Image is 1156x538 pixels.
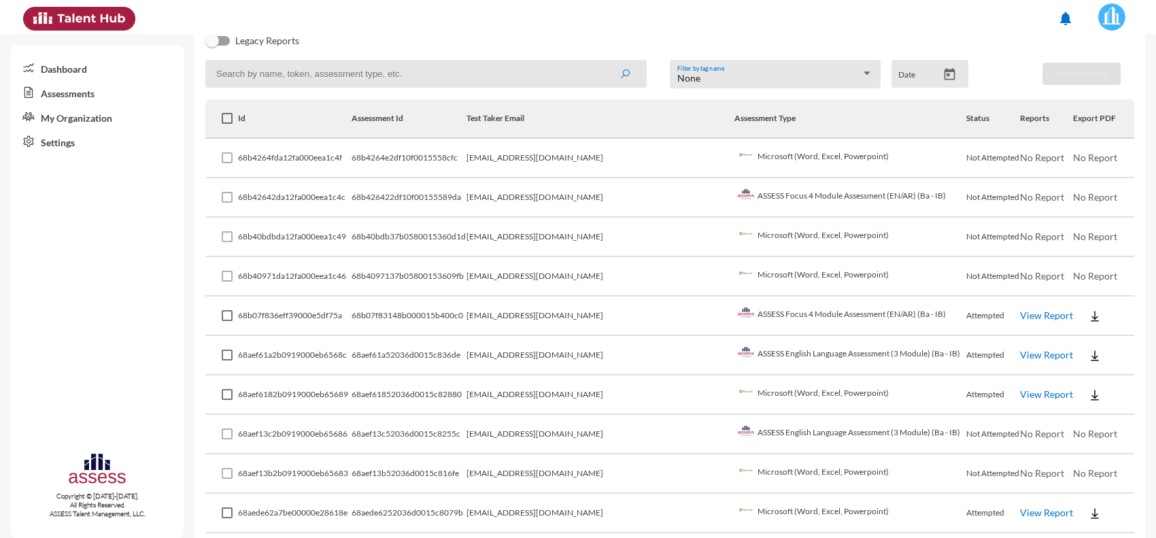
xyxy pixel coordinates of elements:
[352,257,466,297] td: 68b4097137b05800153609fb
[352,99,466,139] th: Assessment Id
[1020,270,1064,282] span: No Report
[1073,270,1117,282] span: No Report
[466,139,734,178] td: [EMAIL_ADDRESS][DOMAIN_NAME]
[1020,99,1074,139] th: Reports
[1020,231,1064,242] span: No Report
[966,415,1020,454] td: Not Attempted
[352,454,466,494] td: 68aef13b52036d0015c816fe
[238,257,351,297] td: 68b40971da12fa000eea1c46
[1073,191,1117,203] span: No Report
[352,218,466,257] td: 68b40bdb37b0580015360d1d
[1020,388,1073,400] a: View Report
[1042,63,1121,85] button: Download PDF
[466,218,734,257] td: [EMAIL_ADDRESS][DOMAIN_NAME]
[238,494,351,533] td: 68aede62a7be00000e28618e
[966,494,1020,533] td: Attempted
[11,105,184,129] a: My Organization
[466,99,734,139] th: Test Taker Email
[966,297,1020,336] td: Attempted
[352,336,466,375] td: 68aef61a52036d0015c836de
[1020,309,1073,321] a: View Report
[938,67,962,82] button: Open calendar
[966,454,1020,494] td: Not Attempted
[1057,10,1074,27] mat-icon: notifications
[238,297,351,336] td: 68b07f836eff39000e5df75a
[1020,152,1064,163] span: No Report
[966,375,1020,415] td: Attempted
[466,336,734,375] td: [EMAIL_ADDRESS][DOMAIN_NAME]
[734,257,967,297] td: Microsoft (Word, Excel, Powerpoint)
[238,139,351,178] td: 68b4264fda12fa000eea1c4f
[1020,349,1073,360] a: View Report
[734,375,967,415] td: Microsoft (Word, Excel, Powerpoint)
[352,494,466,533] td: 68aede6252036d0015c8079b
[734,218,967,257] td: Microsoft (Word, Excel, Powerpoint)
[1073,231,1117,242] span: No Report
[734,178,967,218] td: ASSESS Focus 4 Module Assessment (EN/AR) (Ba - IB)
[352,297,466,336] td: 68b07f83148b000015b400c0
[734,415,967,454] td: ASSESS English Language Assessment (3 Module) (Ba - IB)
[734,297,967,336] td: ASSESS Focus 4 Module Assessment (EN/AR) (Ba - IB)
[734,139,967,178] td: Microsoft (Word, Excel, Powerpoint)
[238,415,351,454] td: 68aef13c2b0919000eb65686
[238,454,351,494] td: 68aef13b2b0919000eb65683
[466,257,734,297] td: [EMAIL_ADDRESS][DOMAIN_NAME]
[238,178,351,218] td: 68b42642da12fa000eea1c4c
[1073,152,1117,163] span: No Report
[734,454,967,494] td: Microsoft (Word, Excel, Powerpoint)
[67,452,128,489] img: assesscompany-logo.png
[238,218,351,257] td: 68b40bdbda12fa000eea1c49
[966,99,1020,139] th: Status
[466,415,734,454] td: [EMAIL_ADDRESS][DOMAIN_NAME]
[466,178,734,218] td: [EMAIL_ADDRESS][DOMAIN_NAME]
[1073,467,1117,479] span: No Report
[466,297,734,336] td: [EMAIL_ADDRESS][DOMAIN_NAME]
[734,99,967,139] th: Assessment Type
[238,99,351,139] th: Id
[11,129,184,154] a: Settings
[466,375,734,415] td: [EMAIL_ADDRESS][DOMAIN_NAME]
[235,33,299,49] span: Legacy Reports
[352,139,466,178] td: 68b4264e2df10f0015558cfc
[1020,507,1073,518] a: View Report
[734,336,967,375] td: ASSESS English Language Assessment (3 Module) (Ba - IB)
[1054,68,1109,78] span: Download PDF
[352,375,466,415] td: 68aef61852036d0015c82880
[1020,191,1064,203] span: No Report
[238,336,351,375] td: 68aef61a2b0919000eb6568c
[11,80,184,105] a: Assessments
[1073,99,1134,139] th: Export PDF
[205,60,647,88] input: Search by name, token, assessment type, etc.
[966,178,1020,218] td: Not Attempted
[11,56,184,80] a: Dashboard
[734,494,967,533] td: Microsoft (Word, Excel, Powerpoint)
[966,139,1020,178] td: Not Attempted
[677,72,700,84] span: None
[11,492,184,518] p: Copyright © [DATE]-[DATE]. All Rights Reserved. ASSESS Talent Management, LLC.
[1073,428,1117,439] span: No Report
[1020,428,1064,439] span: No Report
[1020,467,1064,479] span: No Report
[966,218,1020,257] td: Not Attempted
[966,257,1020,297] td: Not Attempted
[238,375,351,415] td: 68aef6182b0919000eb65689
[352,178,466,218] td: 68b426422df10f00155589da
[966,336,1020,375] td: Attempted
[466,454,734,494] td: [EMAIL_ADDRESS][DOMAIN_NAME]
[466,494,734,533] td: [EMAIL_ADDRESS][DOMAIN_NAME]
[352,415,466,454] td: 68aef13c52036d0015c8255c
